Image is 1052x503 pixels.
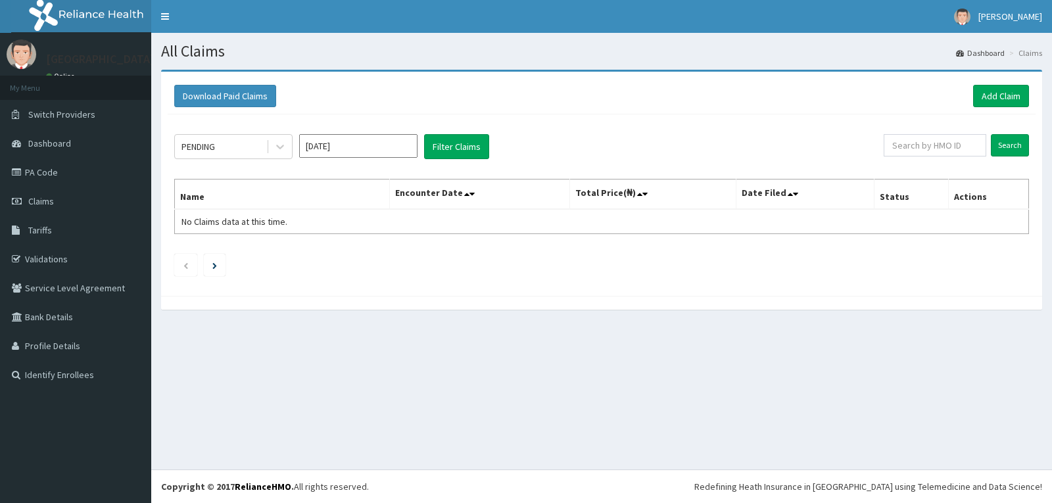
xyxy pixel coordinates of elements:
[28,108,95,120] span: Switch Providers
[28,195,54,207] span: Claims
[28,224,52,236] span: Tariffs
[874,180,948,210] th: Status
[212,259,217,271] a: Next page
[694,480,1042,493] div: Redefining Heath Insurance in [GEOGRAPHIC_DATA] using Telemedicine and Data Science!
[424,134,489,159] button: Filter Claims
[884,134,987,156] input: Search by HMO ID
[569,180,736,210] th: Total Price(₦)
[973,85,1029,107] a: Add Claim
[28,137,71,149] span: Dashboard
[46,53,155,65] p: [GEOGRAPHIC_DATA]
[7,39,36,69] img: User Image
[161,481,294,492] strong: Copyright © 2017 .
[948,180,1028,210] th: Actions
[174,85,276,107] button: Download Paid Claims
[978,11,1042,22] span: [PERSON_NAME]
[299,134,418,158] input: Select Month and Year
[235,481,291,492] a: RelianceHMO
[181,140,215,153] div: PENDING
[991,134,1029,156] input: Search
[736,180,874,210] th: Date Filed
[954,9,970,25] img: User Image
[181,216,287,228] span: No Claims data at this time.
[183,259,189,271] a: Previous page
[390,180,569,210] th: Encounter Date
[151,469,1052,503] footer: All rights reserved.
[46,72,78,81] a: Online
[161,43,1042,60] h1: All Claims
[175,180,390,210] th: Name
[956,47,1005,59] a: Dashboard
[1006,47,1042,59] li: Claims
